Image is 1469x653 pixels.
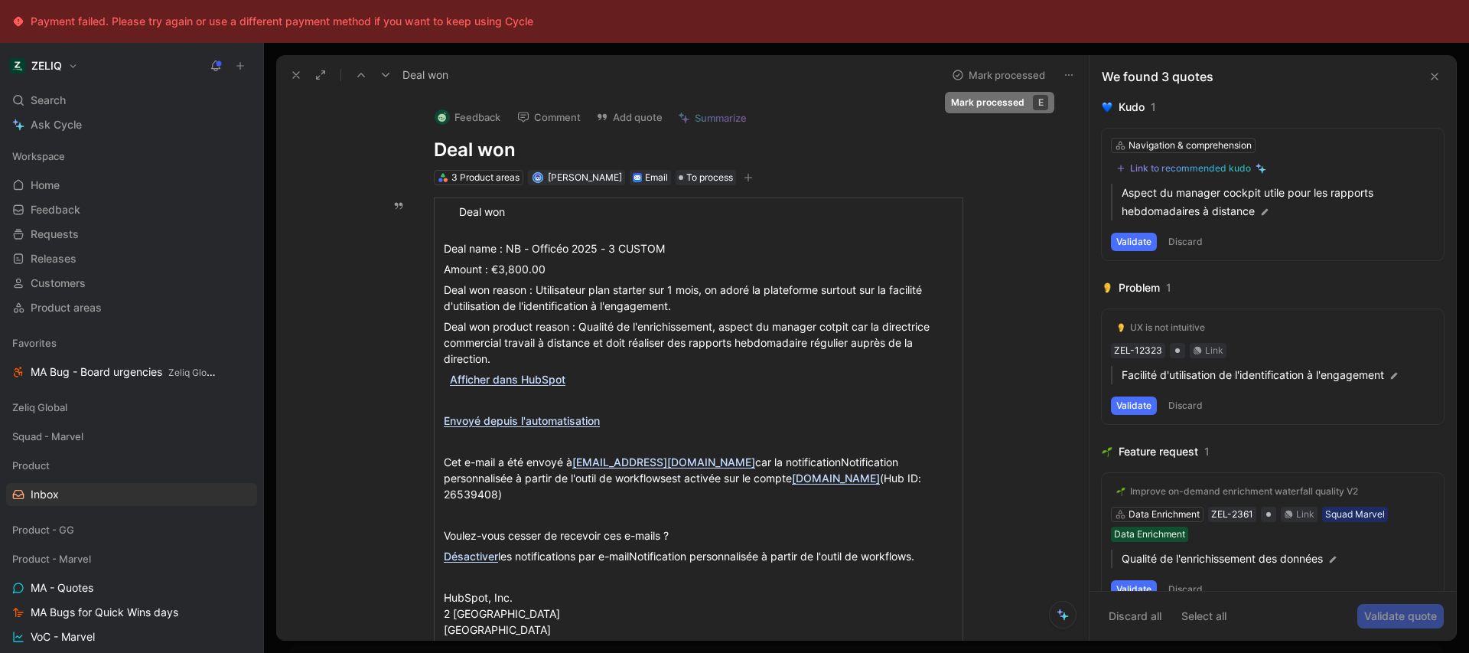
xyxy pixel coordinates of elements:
span: Requests [31,227,79,242]
button: 🌱Improve on-demand enrichment waterfall quality V2 [1111,482,1363,501]
div: Workspace [6,145,257,168]
span: Workspace [12,149,65,164]
div: Cet e-mail a été envoyé à car la notification est activée sur le compte (Hub ID: 26539408) [444,454,953,502]
img: 👂 [1116,323,1125,332]
img: pen.svg [1389,371,1399,381]
div: Squad - Marvel [6,425,257,448]
div: Favorites [6,331,257,354]
div: 3 Product areas [451,170,520,185]
span: Notification personnalisée à partir de l'outil de workflows [444,455,901,485]
span: Product - Marvel [12,551,91,566]
img: pen.svg [1259,207,1270,217]
div: Problem [1119,279,1160,297]
button: Comment [510,106,588,128]
div: Amount : €3,800.00 [444,261,953,277]
div: Deal won product reason : Qualité de l'enrichissement, aspect du manager cotpit car la directrice... [444,318,953,367]
a: VoC - Marvel [6,625,257,648]
a: Feedback [6,198,257,221]
a: Customers [6,272,257,295]
div: les notifications par e-mail . [444,548,953,564]
a: [EMAIL_ADDRESS][DOMAIN_NAME] [572,455,755,469]
a: Releases [6,247,257,270]
span: Home [31,178,60,193]
img: 👂 [1102,282,1112,293]
div: Squad - Marvel [6,425,257,452]
div: 1 [1204,442,1210,461]
img: ZELIQ [10,58,25,73]
button: Mark processed [945,64,1052,86]
img: logo [435,109,450,125]
div: Zeliq Global [6,396,257,423]
span: To process [686,170,733,185]
span: VoC - Marvel [31,629,95,645]
span: [PERSON_NAME] [548,171,622,183]
img: avatar [533,173,542,181]
span: Squad - Marvel [12,429,83,444]
span: Releases [31,251,77,266]
a: Inbox [6,483,257,506]
button: Validate quote [1357,604,1444,629]
div: UX is not intuitive [1130,322,1205,334]
a: Product areas [6,296,257,319]
button: Add quote [589,106,669,128]
a: Home [6,174,257,197]
span: Notification personnalisée à partir de l'outil de workflows [629,550,911,563]
img: 🌱 [1116,487,1125,496]
div: Link to recommended kudo [1130,162,1251,175]
a: Désactiver [444,550,498,563]
button: Validate [1111,397,1157,415]
span: MA Bugs for Quick Wins days [31,605,178,620]
button: Discard all [1102,604,1168,629]
div: E [1033,95,1048,110]
p: Aspect du manager cockpit utile pour les rapports hebdomadaires à distance [1122,184,1435,220]
div: Deal won reason : Utilisateur plan starter sur 1 mois, on adoré la plateforme surtout sur la faci... [444,282,953,314]
span: Product [12,458,50,473]
div: Navigation & comprehension [1129,138,1252,153]
button: Discard [1163,233,1208,251]
button: Validate [1111,233,1157,251]
div: 1 [1166,279,1171,297]
a: [DOMAIN_NAME] [792,472,880,485]
div: Payment failed. Please try again or use a different payment method if you want to keep using Cycle [31,12,533,31]
img: pen.svg [1327,554,1338,565]
span: Inbox [31,487,59,502]
span: Summarize [695,111,747,125]
h1: ZELIQ [31,59,62,73]
div: Product - GG [6,518,257,541]
div: To process [676,170,736,185]
button: Select all [1174,604,1233,629]
a: Envoyé depuis l'automatisation [444,414,600,427]
img: 💙 [1102,102,1112,113]
div: Kudo [1119,98,1145,116]
button: logoFeedback [428,106,507,129]
span: MA Bug - Board urgencies [31,364,217,380]
button: Discard [1163,397,1208,415]
div: 1 [1151,98,1156,116]
div: Product - Marvel [6,547,257,570]
h1: Deal won [434,138,963,162]
a: MA Bugs for Quick Wins days [6,601,257,624]
a: MA Bug - Board urgenciesZeliq Global [6,361,257,384]
span: Favorites [12,335,57,351]
div: Deal name : NB - Officéo 2025 - 3 CUSTOM [444,240,953,256]
button: Validate [1111,580,1157,599]
a: MA - Quotes [6,576,257,599]
span: Zeliq Global [12,400,67,415]
div: Deal won [444,204,953,236]
button: ZELIQZELIQ [6,55,82,77]
span: Voulez-vous cesser de recevoir ces e-mails ? [444,529,669,542]
div: Email [645,170,668,185]
button: 👂UX is not intuitive [1111,318,1210,337]
span: Product areas [31,300,102,315]
div: Zeliq Global [6,396,257,419]
div: We found 3 quotes [1102,67,1213,86]
span: Search [31,91,66,109]
span: Customers [31,276,86,291]
div: HubSpot, Inc. 2 [GEOGRAPHIC_DATA] [GEOGRAPHIC_DATA] [444,589,953,638]
img: 🌱 [1102,446,1112,457]
div: Mark processed [951,95,1024,110]
div: Product [6,454,257,477]
span: Feedback [31,202,80,217]
p: Facilité d'utilisation de l'identification à l'engagement [1122,366,1435,384]
a: Ask Cycle [6,113,257,136]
